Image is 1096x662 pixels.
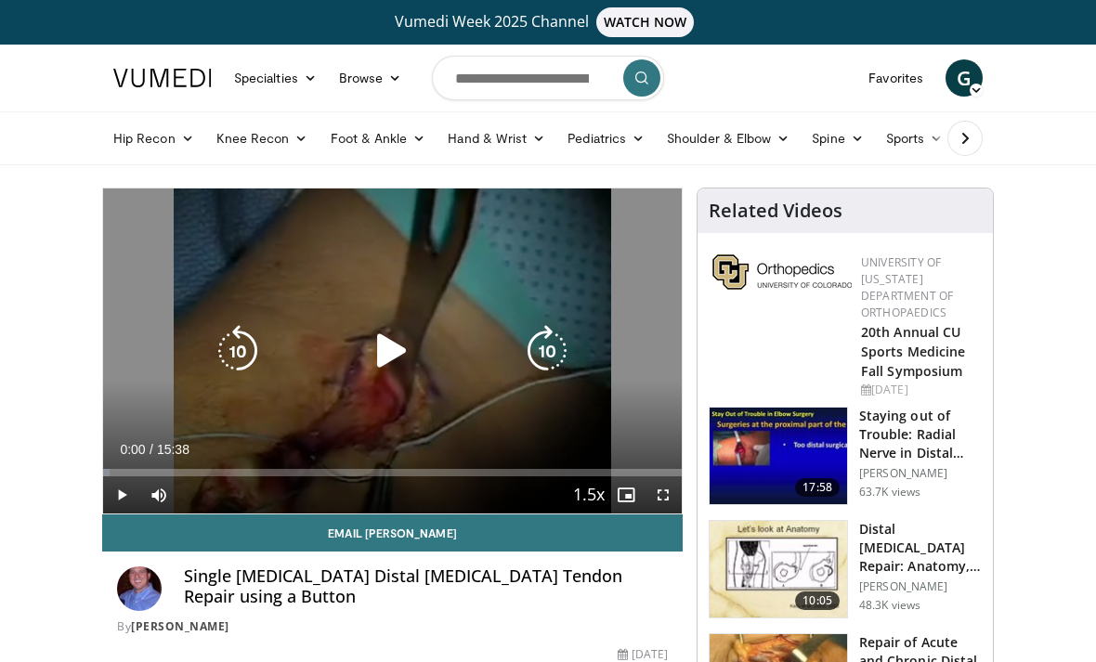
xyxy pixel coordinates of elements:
[103,188,682,513] video-js: Video Player
[205,120,320,157] a: Knee Recon
[712,254,852,290] img: 355603a8-37da-49b6-856f-e00d7e9307d3.png.150x105_q85_autocrop_double_scale_upscale_version-0.2.png
[946,59,983,97] a: G
[140,476,177,513] button: Mute
[861,382,978,398] div: [DATE]
[131,618,229,634] a: [PERSON_NAME]
[117,618,668,635] div: By
[709,520,982,618] a: 10:05 Distal [MEDICAL_DATA] Repair: Anatomy, Approaches & Complications [PERSON_NAME] 48.3K views
[710,408,847,504] img: Q2xRg7exoPLTwO8X4xMDoxOjB1O8AjAz_1.150x105_q85_crop-smart_upscale.jpg
[113,69,212,87] img: VuMedi Logo
[596,7,695,37] span: WATCH NOW
[861,254,953,320] a: University of [US_STATE] Department of Orthopaedics
[859,520,982,576] h3: Distal [MEDICAL_DATA] Repair: Anatomy, Approaches & Complications
[645,476,682,513] button: Fullscreen
[710,521,847,617] img: 90401_0000_3.png.150x105_q85_crop-smart_upscale.jpg
[570,476,607,513] button: Playback Rate
[328,59,413,97] a: Browse
[859,598,920,613] p: 48.3K views
[859,407,982,462] h3: Staying out of Trouble: Radial Nerve in Distal Humerus Fracture, Dis…
[857,59,934,97] a: Favorites
[875,120,955,157] a: Sports
[795,478,840,497] span: 17:58
[801,120,874,157] a: Spine
[859,485,920,500] p: 63.7K views
[432,56,664,100] input: Search topics, interventions
[656,120,801,157] a: Shoulder & Elbow
[709,200,842,222] h4: Related Videos
[607,476,645,513] button: Enable picture-in-picture mode
[117,566,162,611] img: Avatar
[861,323,966,380] a: 20th Annual CU Sports Medicine Fall Symposium
[184,566,668,606] h4: Single [MEDICAL_DATA] Distal [MEDICAL_DATA] Tendon Repair using a Button
[103,469,682,476] div: Progress Bar
[120,442,145,457] span: 0:00
[223,59,328,97] a: Specialties
[102,120,205,157] a: Hip Recon
[795,591,840,610] span: 10:05
[320,120,437,157] a: Foot & Ankle
[709,407,982,505] a: 17:58 Staying out of Trouble: Radial Nerve in Distal Humerus Fracture, Dis… [PERSON_NAME] 63.7K v...
[556,120,656,157] a: Pediatrics
[437,120,556,157] a: Hand & Wrist
[102,514,683,552] a: Email [PERSON_NAME]
[859,579,982,594] p: [PERSON_NAME]
[103,476,140,513] button: Play
[102,7,994,37] a: Vumedi Week 2025 ChannelWATCH NOW
[150,442,153,457] span: /
[859,466,982,481] p: [PERSON_NAME]
[157,442,189,457] span: 15:38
